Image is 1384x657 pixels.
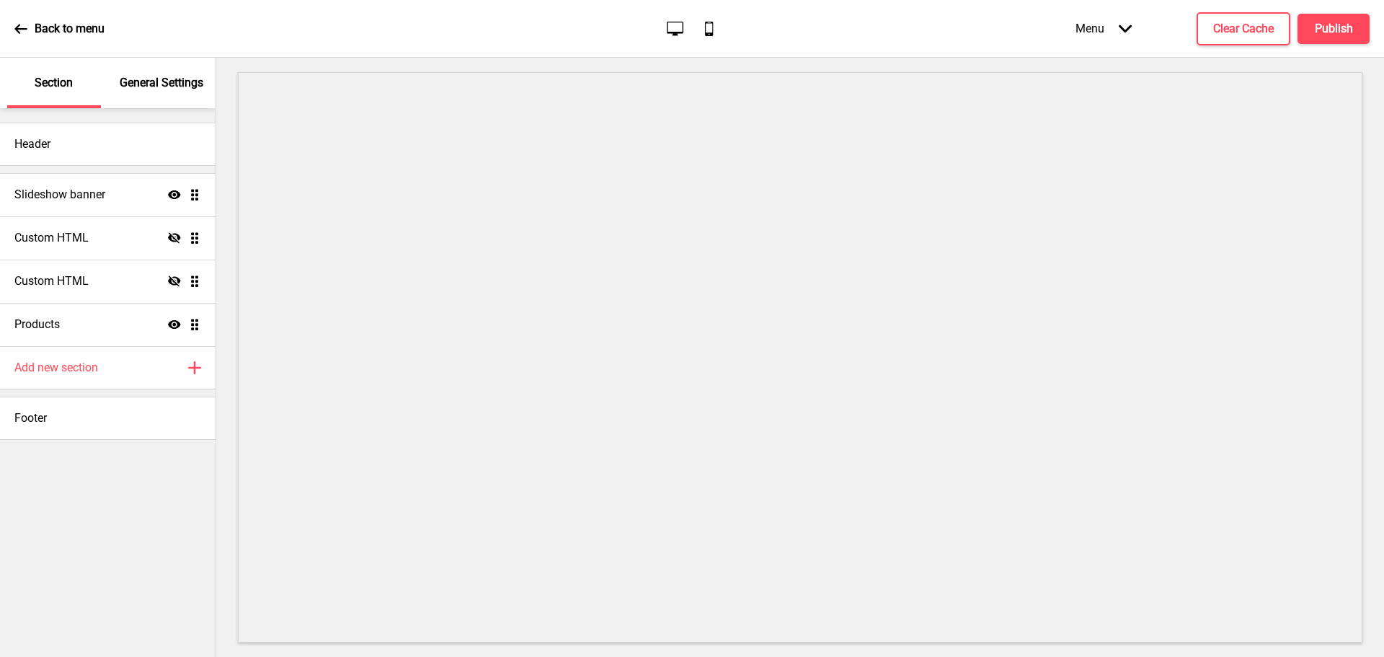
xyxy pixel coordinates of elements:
[14,136,50,152] h4: Header
[1213,21,1274,37] h4: Clear Cache
[14,9,105,48] a: Back to menu
[14,317,60,332] h4: Products
[35,21,105,37] p: Back to menu
[120,75,203,91] p: General Settings
[1315,21,1353,37] h4: Publish
[14,273,89,289] h4: Custom HTML
[35,75,73,91] p: Section
[14,230,89,246] h4: Custom HTML
[14,360,98,376] h4: Add new section
[1197,12,1290,45] button: Clear Cache
[14,410,47,426] h4: Footer
[14,187,105,203] h4: Slideshow banner
[1061,7,1146,50] div: Menu
[1297,14,1370,44] button: Publish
